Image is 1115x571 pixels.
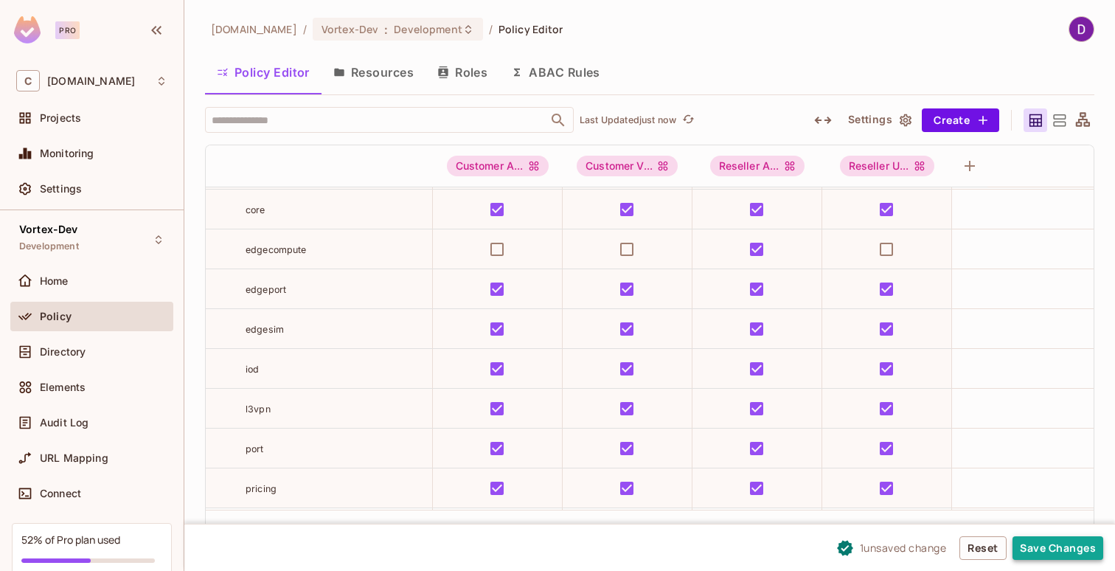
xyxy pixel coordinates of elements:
[679,111,697,129] button: refresh
[246,204,265,215] span: core
[40,346,86,358] span: Directory
[246,483,277,494] span: pricing
[40,381,86,393] span: Elements
[499,22,563,36] span: Policy Editor
[489,22,493,36] li: /
[55,21,80,39] div: Pro
[322,22,378,36] span: Vortex-Dev
[842,108,916,132] button: Settings
[211,22,297,36] span: the active workspace
[246,404,271,415] span: l3vpn
[19,240,79,252] span: Development
[447,156,549,176] div: Customer A...
[40,183,82,195] span: Settings
[840,156,934,176] span: Reseller User
[205,54,322,91] button: Policy Editor
[246,284,286,295] span: edgeport
[840,156,934,176] div: Reseller U...
[40,112,81,124] span: Projects
[40,148,94,159] span: Monitoring
[40,275,69,287] span: Home
[860,540,947,556] span: 1 unsaved change
[394,22,462,36] span: Development
[959,536,1007,560] button: Reset
[21,533,120,547] div: 52% of Pro plan used
[548,110,569,131] button: Open
[246,364,259,375] span: iod
[922,108,999,132] button: Create
[40,452,108,464] span: URL Mapping
[447,156,549,176] span: Customer Admin
[14,16,41,44] img: SReyMgAAAABJRU5ErkJggg==
[1012,536,1103,560] button: Save Changes
[676,111,697,129] span: Refresh is not available in edit mode.
[19,224,78,235] span: Vortex-Dev
[682,113,695,128] span: refresh
[16,70,40,91] span: C
[303,22,307,36] li: /
[47,75,135,87] span: Workspace: consoleconnect.com
[499,54,612,91] button: ABAC Rules
[322,54,425,91] button: Resources
[246,324,284,335] span: edgesim
[40,488,81,499] span: Connect
[246,443,264,454] span: port
[425,54,499,91] button: Roles
[577,156,678,176] div: Customer V...
[577,156,678,176] span: Customer Viewer
[710,156,805,176] div: Reseller A...
[1069,17,1094,41] img: Dave Xiong
[383,24,389,35] span: :
[246,244,307,255] span: edgecompute
[580,114,676,126] p: Last Updated just now
[40,417,88,429] span: Audit Log
[40,311,72,322] span: Policy
[710,156,805,176] span: Reseller Admin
